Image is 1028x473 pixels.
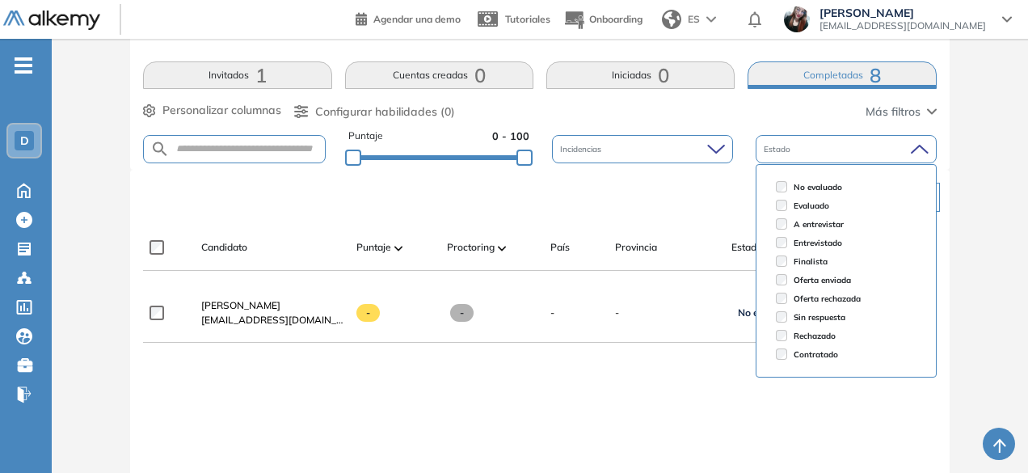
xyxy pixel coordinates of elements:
span: - [450,304,474,322]
span: País [550,240,570,255]
span: ES [688,12,700,27]
span: Oferta rechazada [794,293,861,305]
img: [missing "en.ARROW_ALT" translation] [394,246,402,251]
button: Cuentas creadas0 [345,61,533,89]
img: [missing "en.ARROW_ALT" translation] [498,246,506,251]
span: Sin respuesta [794,311,845,323]
span: Provincia [615,240,657,255]
span: [PERSON_NAME] [201,299,280,311]
div: Incidencias [552,135,733,163]
span: A entrevistar [794,218,844,230]
span: Rechazado [794,330,836,342]
span: Onboarding [589,13,642,25]
span: Oferta enviada [794,274,851,286]
button: Iniciadas0 [546,61,735,89]
span: 0 - 100 [492,129,529,144]
span: Entrevistado [794,237,842,249]
span: Candidato [201,240,247,255]
span: Agendar una demo [373,13,461,25]
span: No evaluado [794,181,842,193]
button: Completadas8 [748,61,936,89]
button: Onboarding [563,2,642,37]
span: Configurar habilidades (0) [315,103,455,120]
a: [PERSON_NAME] [201,298,343,313]
button: Más filtros [866,103,937,120]
span: D [20,134,29,147]
span: - [615,306,718,320]
span: [EMAIL_ADDRESS][DOMAIN_NAME] [201,313,343,327]
span: Estado [764,143,794,155]
span: - [356,304,380,322]
span: Finalista [794,256,828,268]
span: [EMAIL_ADDRESS][DOMAIN_NAME] [819,19,986,32]
span: Estado [731,240,762,255]
span: Puntaje [348,129,383,144]
span: No evaluado [738,306,795,319]
div: Estado [756,135,937,163]
a: Agendar una demo [356,8,461,27]
span: Incidencias [560,143,605,155]
span: - [550,306,554,320]
img: arrow [706,16,716,23]
img: SEARCH_ALT [150,139,170,159]
span: Evaluado [794,200,829,212]
span: Proctoring [447,240,495,255]
button: Configurar habilidades (0) [294,103,455,120]
span: Puntaje [356,240,391,255]
button: Invitados1 [143,61,331,89]
i: - [15,64,32,67]
button: Personalizar columnas [143,102,281,119]
span: Más filtros [866,103,921,120]
span: Personalizar columnas [162,102,281,119]
span: Tutoriales [505,13,550,25]
span: Contratado [794,348,838,361]
img: Logo [3,11,100,31]
img: world [662,10,681,29]
span: [PERSON_NAME] [819,6,986,19]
